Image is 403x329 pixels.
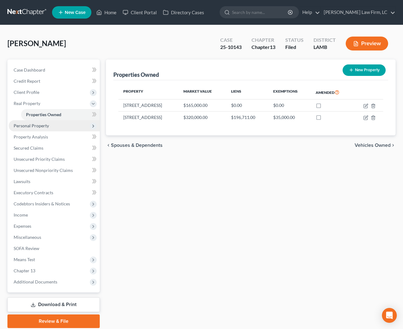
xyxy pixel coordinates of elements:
[178,85,226,99] th: Market Value
[7,39,66,48] span: [PERSON_NAME]
[268,111,311,123] td: $35,000.00
[285,37,304,44] div: Status
[9,76,100,87] a: Credit Report
[113,71,159,78] div: Properties Owned
[14,279,57,284] span: Additional Documents
[14,156,65,162] span: Unsecured Priority Claims
[14,257,35,262] span: Means Test
[285,44,304,51] div: Filed
[268,85,311,99] th: Exemptions
[160,7,207,18] a: Directory Cases
[14,246,39,251] span: SOFA Review
[252,44,275,51] div: Chapter
[226,111,268,123] td: $196,711.00
[7,314,100,328] a: Review & File
[14,145,43,151] span: Secured Claims
[14,201,70,206] span: Codebtors Insiders & Notices
[178,111,226,123] td: $320,000.00
[14,212,28,217] span: Income
[226,85,268,99] th: Liens
[220,44,242,51] div: 25-10143
[26,112,61,117] span: Properties Owned
[343,64,386,76] button: New Property
[9,154,100,165] a: Unsecured Priority Claims
[14,90,39,95] span: Client Profile
[14,268,35,273] span: Chapter 13
[14,123,49,128] span: Personal Property
[321,7,395,18] a: [PERSON_NAME] Law Firm, LC
[14,134,48,139] span: Property Analysis
[299,7,320,18] a: Help
[118,85,178,99] th: Property
[14,179,30,184] span: Lawsuits
[9,187,100,198] a: Executory Contracts
[14,235,41,240] span: Miscellaneous
[106,143,111,148] i: chevron_left
[178,99,226,111] td: $165,000.00
[232,7,289,18] input: Search by name...
[9,176,100,187] a: Lawsuits
[9,131,100,143] a: Property Analysis
[7,297,100,312] a: Download & Print
[93,7,120,18] a: Home
[120,7,160,18] a: Client Portal
[21,109,100,120] a: Properties Owned
[14,190,53,195] span: Executory Contracts
[14,223,31,229] span: Expenses
[382,308,397,323] div: Open Intercom Messenger
[313,37,336,44] div: District
[65,10,85,15] span: New Case
[118,111,178,123] td: [STREET_ADDRESS]
[311,85,353,99] th: Amended
[313,44,336,51] div: LAMB
[220,37,242,44] div: Case
[226,99,268,111] td: $0.00
[391,143,396,148] i: chevron_right
[106,143,163,148] button: chevron_left Spouses & Dependents
[14,168,73,173] span: Unsecured Nonpriority Claims
[9,165,100,176] a: Unsecured Nonpriority Claims
[355,143,396,148] button: Vehicles Owned chevron_right
[9,64,100,76] a: Case Dashboard
[355,143,391,148] span: Vehicles Owned
[9,243,100,254] a: SOFA Review
[14,67,45,72] span: Case Dashboard
[270,44,275,50] span: 13
[252,37,275,44] div: Chapter
[14,101,40,106] span: Real Property
[111,143,163,148] span: Spouses & Dependents
[268,99,311,111] td: $0.00
[9,143,100,154] a: Secured Claims
[118,99,178,111] td: [STREET_ADDRESS]
[346,37,388,50] button: Preview
[14,78,40,84] span: Credit Report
